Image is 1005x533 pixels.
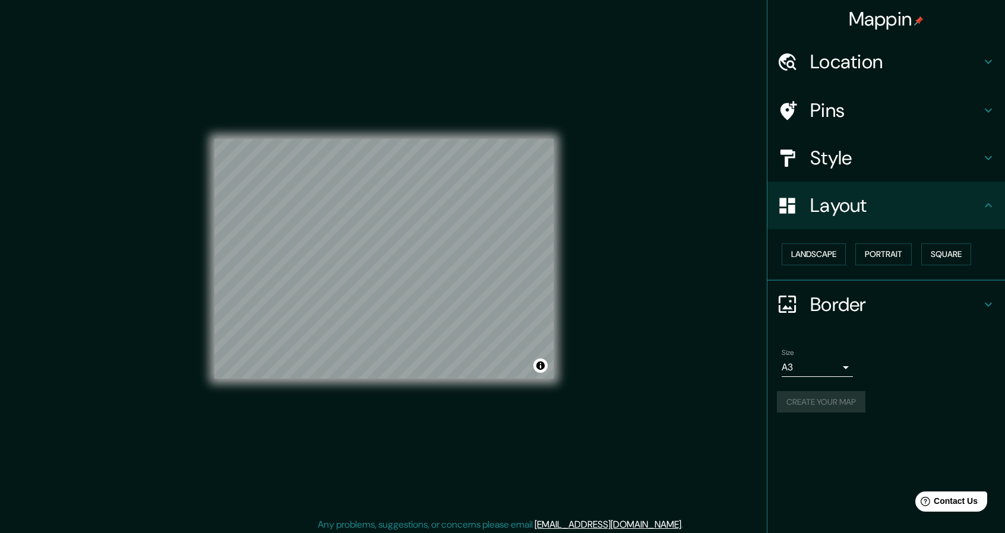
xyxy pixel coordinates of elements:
button: Toggle attribution [533,358,548,373]
div: . [685,518,687,532]
div: Pins [767,87,1005,134]
div: . [683,518,685,532]
button: Square [921,243,971,265]
label: Size [782,347,794,357]
h4: Layout [810,193,981,217]
button: Landscape [782,243,846,265]
h4: Mappin [849,7,924,31]
h4: Style [810,146,981,170]
div: A3 [782,358,853,377]
div: Style [767,134,1005,182]
div: Location [767,38,1005,85]
h4: Location [810,50,981,74]
div: Layout [767,182,1005,229]
p: Any problems, suggestions, or concerns please email . [318,518,683,532]
button: Portrait [855,243,912,265]
h4: Pins [810,99,981,122]
canvas: Map [214,139,554,379]
a: [EMAIL_ADDRESS][DOMAIN_NAME] [535,518,681,531]
div: Border [767,281,1005,328]
img: pin-icon.png [914,16,924,26]
iframe: Help widget launcher [899,487,992,520]
h4: Border [810,293,981,316]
